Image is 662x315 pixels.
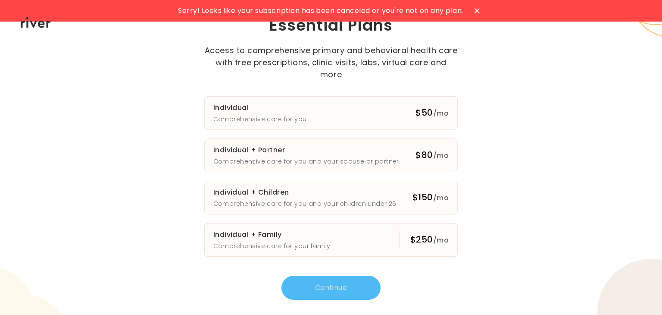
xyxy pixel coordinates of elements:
[213,186,397,198] h3: Individual + Children
[433,193,449,203] span: /mo
[281,276,381,300] button: Continue
[204,181,458,214] button: Individual + ChildrenComprehensive care for you and your children under 26$150/mo
[213,102,307,114] h3: Individual
[433,235,449,245] span: /mo
[415,149,449,162] div: $80
[213,114,307,124] p: Comprehensive care for you
[204,96,458,130] button: IndividualComprehensive care for you$50/mo
[213,229,331,241] h3: Individual + Family
[213,156,399,167] p: Comprehensive care for you and your spouse or partner
[213,144,399,156] h3: Individual + Partner
[213,241,331,251] p: Comprehensive care for your family
[433,108,449,118] span: /mo
[433,151,449,161] span: /mo
[415,107,449,120] div: $50
[412,191,449,204] div: $150
[178,5,463,17] span: Sorry! Looks like your subscription has been canceled or you're not on any plan.
[213,198,397,209] p: Comprehensive care for you and your children under 26
[204,139,458,172] button: Individual + PartnerComprehensive care for you and your spouse or partner$80/mo
[172,15,490,36] h1: Essential Plans
[410,233,449,246] div: $250
[204,44,458,81] p: Access to comprehensive primary and behavioral health care with free prescriptions, clinic visits...
[204,223,458,257] button: Individual + FamilyComprehensive care for your family$250/mo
